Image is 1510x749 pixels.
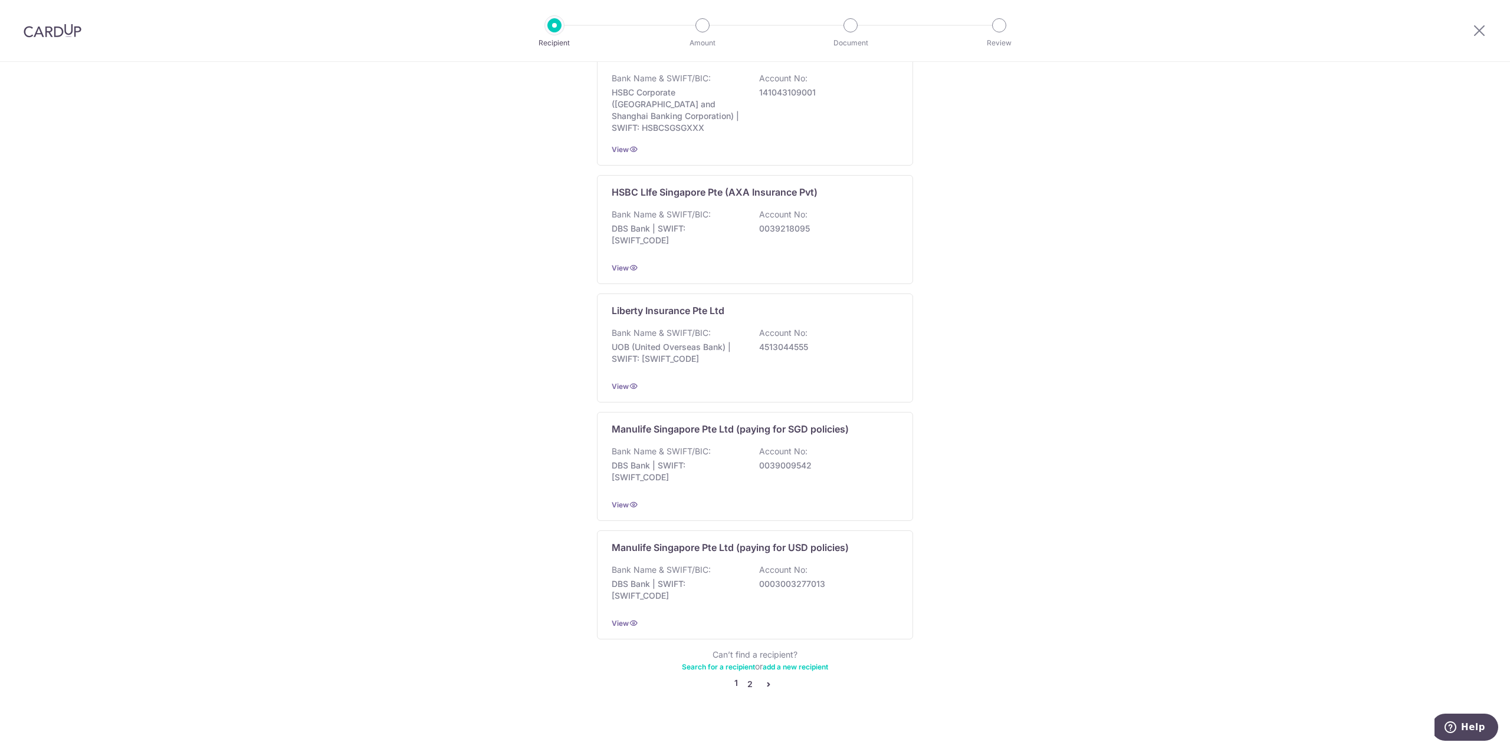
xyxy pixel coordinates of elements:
a: add a new recipient [763,662,828,671]
p: Bank Name & SWIFT/BIC: [612,72,711,84]
img: CardUp [24,24,81,38]
p: Bank Name & SWIFT/BIC: [612,209,711,220]
p: UOB (United Overseas Bank) | SWIFT: [SWIFT_CODE] [612,341,744,365]
div: Can’t find a recipient? or [597,649,913,672]
a: View [612,263,629,272]
p: Account No: [759,564,807,576]
a: View [612,145,629,154]
p: 4513044555 [759,341,891,353]
p: Account No: [759,209,807,220]
a: View [612,382,629,391]
nav: pager [597,677,913,691]
p: Bank Name & SWIFT/BIC: [612,446,711,457]
p: 0003003277013 [759,578,891,590]
p: DBS Bank | SWIFT: [SWIFT_CODE] [612,223,744,246]
p: HSBC LIfe Singapore Pte (AXA Insurance Pvt) [612,185,818,199]
p: Bank Name & SWIFT/BIC: [612,327,711,339]
p: 0039009542 [759,460,891,471]
p: Recipient [511,37,598,49]
p: 0039218095 [759,223,891,235]
p: Document [807,37,894,49]
p: Manulife Singapore Pte Ltd (paying for USD policies) [612,540,849,555]
p: 141043109001 [759,87,891,98]
p: Account No: [759,327,807,339]
p: Account No: [759,446,807,457]
p: Liberty Insurance Pte Ltd [612,303,724,318]
p: DBS Bank | SWIFT: [SWIFT_CODE] [612,460,744,483]
li: 1 [734,677,738,691]
p: DBS Bank | SWIFT: [SWIFT_CODE] [612,578,744,602]
a: View [612,619,629,628]
iframe: Opens a widget where you can find more information [1434,714,1498,743]
p: Review [956,37,1043,49]
p: Manulife Singapore Pte Ltd (paying for SGD policies) [612,422,849,436]
a: 2 [743,677,757,691]
p: Account No: [759,72,807,84]
a: View [612,500,629,509]
a: Search for a recipient [682,662,755,671]
p: Amount [659,37,746,49]
p: Bank Name & SWIFT/BIC: [612,564,711,576]
p: HSBC Corporate ([GEOGRAPHIC_DATA] and Shanghai Banking Corporation) | SWIFT: HSBCSGSGXXX [612,87,744,134]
